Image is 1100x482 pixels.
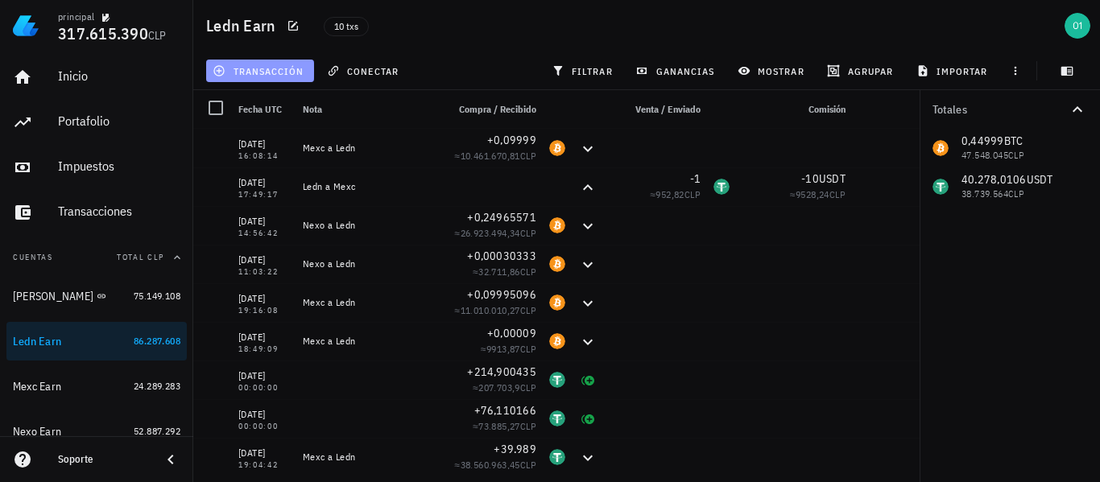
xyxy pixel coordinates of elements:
[455,459,536,471] span: ≈
[303,296,433,309] div: Mexc a Ledn
[549,410,565,426] div: USDT-icon
[303,142,433,154] div: Mexc a Ledn
[13,290,93,303] div: [PERSON_NAME]
[604,90,707,129] div: Venta / Enviado
[473,266,536,278] span: ≈
[920,64,988,77] span: importar
[629,60,725,82] button: ganancias
[216,64,304,77] span: transacción
[455,227,536,239] span: ≈
[58,204,180,219] div: Transacciones
[461,150,520,162] span: 10.461.670,81
[13,13,39,39] img: LedgiFi
[520,150,536,162] span: CLP
[134,290,180,302] span: 75.149.108
[481,343,536,355] span: ≈
[555,64,613,77] span: filtrar
[303,103,322,115] span: Nota
[134,335,180,347] span: 86.287.608
[1065,13,1090,39] div: avatar
[520,266,536,278] span: CLP
[796,188,829,200] span: 9528,24
[520,459,536,471] span: CLP
[232,90,296,129] div: Fecha UTC
[238,368,290,384] div: [DATE]
[520,343,536,355] span: CLP
[58,10,95,23] div: principal
[238,290,290,307] div: [DATE]
[117,252,164,262] span: Total CLP
[478,420,520,432] span: 73.885,27
[238,461,290,469] div: 19:04:42
[478,266,520,278] span: 32.711,86
[58,68,180,84] div: Inicio
[238,103,282,115] span: Fecha UTC
[6,322,187,360] a: Ledn Earn 86.287.608
[467,210,536,225] span: +0,24965571
[808,103,846,115] span: Comisión
[238,213,290,229] div: [DATE]
[134,380,180,392] span: 24.289.283
[320,60,409,82] button: conectar
[520,304,536,316] span: CLP
[330,64,399,77] span: conectar
[829,188,846,200] span: CLP
[731,60,814,82] button: mostrar
[238,191,290,199] div: 17:49:17
[655,188,684,200] span: 952,82
[6,238,187,277] button: CuentasTotal CLP
[238,345,290,353] div: 18:49:09
[134,425,180,437] span: 52.887.292
[206,13,282,39] h1: Ledn Earn
[467,287,536,302] span: +0,09995096
[549,217,565,233] div: BTC-icon
[6,193,187,232] a: Transacciones
[494,442,536,456] span: +39.989
[238,307,290,315] div: 19:16:08
[461,459,520,471] span: 38.560.963,45
[520,420,536,432] span: CLP
[148,28,167,43] span: CLP
[238,268,290,276] div: 11:03:22
[650,188,701,200] span: ≈
[830,64,893,77] span: agrupar
[545,60,622,82] button: filtrar
[238,136,290,152] div: [DATE]
[639,64,714,77] span: ganancias
[549,256,565,272] div: BTC-icon
[303,451,433,463] div: Mexc a Ledn
[58,113,180,129] div: Portafolio
[741,64,804,77] span: mostrar
[487,326,536,340] span: +0,00009
[440,90,543,129] div: Compra / Recibido
[467,249,536,263] span: +0,00030333
[238,406,290,422] div: [DATE]
[303,257,433,270] div: Nexo a Ledn
[549,372,565,388] div: USDT-icon
[635,103,701,115] span: Venta / Enviado
[58,453,148,466] div: Soporte
[790,188,846,200] span: ≈
[13,335,61,348] div: Ledn Earn
[520,381,536,393] span: CLP
[909,60,998,82] button: importar
[474,403,537,418] span: +76,110166
[821,60,903,82] button: agrupar
[303,335,433,348] div: Mexc a Ledn
[684,188,701,200] span: CLP
[486,343,520,355] span: 9913,87
[6,148,187,187] a: Impuestos
[238,384,290,392] div: 00:00:00
[13,380,61,393] div: Mexc Earn
[303,219,433,232] div: Nexo a Ledn
[6,103,187,142] a: Portafolio
[238,175,290,191] div: [DATE]
[238,445,290,461] div: [DATE]
[6,277,187,315] a: [PERSON_NAME] 75.149.108
[478,381,520,393] span: 207.703,9
[238,422,290,431] div: 00:00:00
[933,104,1068,115] div: Totales
[736,90,852,129] div: Comisión
[487,133,536,147] span: +0,09999
[819,171,846,186] span: USDT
